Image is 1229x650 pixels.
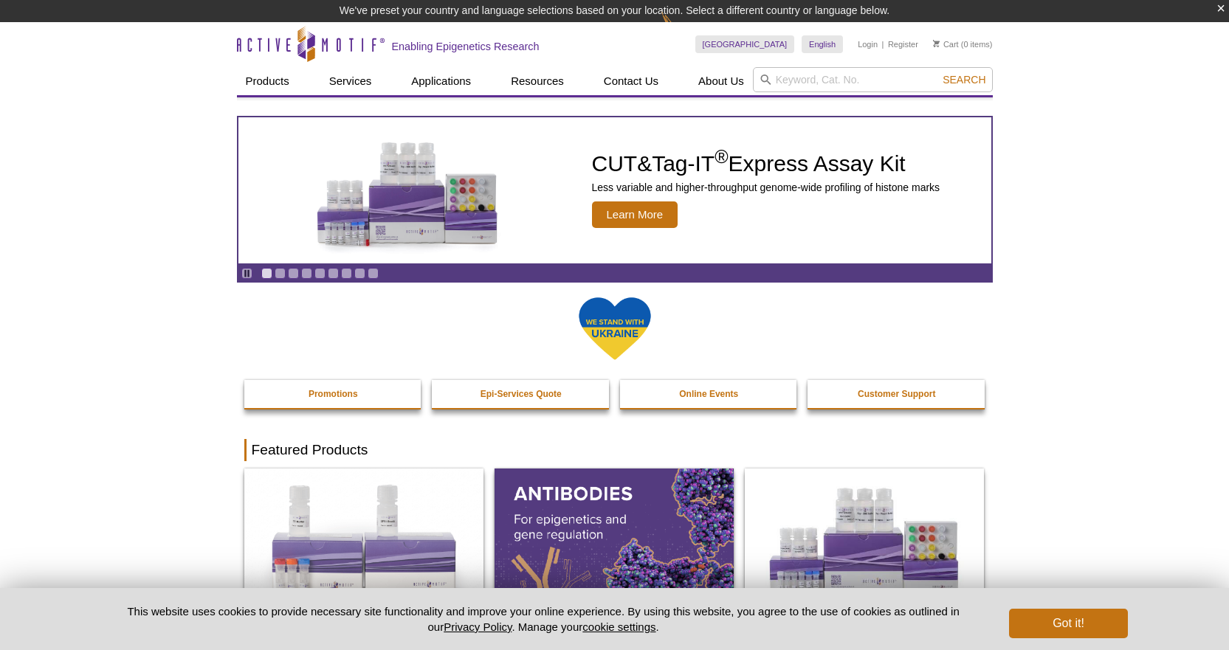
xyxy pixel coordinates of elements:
a: CUT&Tag-IT Express Assay Kit CUT&Tag-IT®Express Assay Kit Less variable and higher-throughput gen... [238,117,991,263]
a: Contact Us [595,67,667,95]
a: Applications [402,67,480,95]
a: Register [888,39,918,49]
a: Go to slide 5 [314,268,326,279]
a: Go to slide 8 [354,268,365,279]
a: Epi-Services Quote [432,380,610,408]
strong: Online Events [679,389,738,399]
a: Resources [502,67,573,95]
img: DNA Library Prep Kit for Illumina [244,469,483,613]
img: Change Here [661,11,700,46]
a: Go to slide 6 [328,268,339,279]
strong: Promotions [309,389,358,399]
h2: Enabling Epigenetics Research [392,40,540,53]
a: Customer Support [808,380,986,408]
a: Go to slide 2 [275,268,286,279]
li: (0 items) [933,35,993,53]
button: Got it! [1009,609,1127,638]
button: cookie settings [582,620,655,633]
a: Toggle autoplay [241,268,252,279]
a: Go to slide 4 [301,268,312,279]
a: Services [320,67,381,95]
sup: ® [715,146,728,167]
a: Go to slide 1 [261,268,272,279]
img: We Stand With Ukraine [578,296,652,362]
a: Go to slide 7 [341,268,352,279]
button: Search [938,73,990,86]
a: [GEOGRAPHIC_DATA] [695,35,795,53]
span: Search [943,74,985,86]
img: CUT&Tag-IT Express Assay Kit [286,109,529,272]
img: Your Cart [933,40,940,47]
input: Keyword, Cat. No. [753,67,993,92]
a: Products [237,67,298,95]
a: English [802,35,843,53]
a: About Us [689,67,753,95]
a: Online Events [620,380,799,408]
article: CUT&Tag-IT Express Assay Kit [238,117,991,263]
li: | [882,35,884,53]
a: Go to slide 9 [368,268,379,279]
h2: CUT&Tag-IT Express Assay Kit [592,153,940,175]
h2: Featured Products [244,439,985,461]
p: Less variable and higher-throughput genome-wide profiling of histone marks [592,181,940,194]
img: CUT&Tag-IT® Express Assay Kit [745,469,984,613]
strong: Epi-Services Quote [481,389,562,399]
strong: Customer Support [858,389,935,399]
p: This website uses cookies to provide necessary site functionality and improve your online experie... [102,604,985,635]
a: Go to slide 3 [288,268,299,279]
a: Privacy Policy [444,620,512,633]
a: Login [858,39,878,49]
a: Promotions [244,380,423,408]
a: Cart [933,39,959,49]
span: Learn More [592,201,678,228]
img: All Antibodies [495,469,734,613]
